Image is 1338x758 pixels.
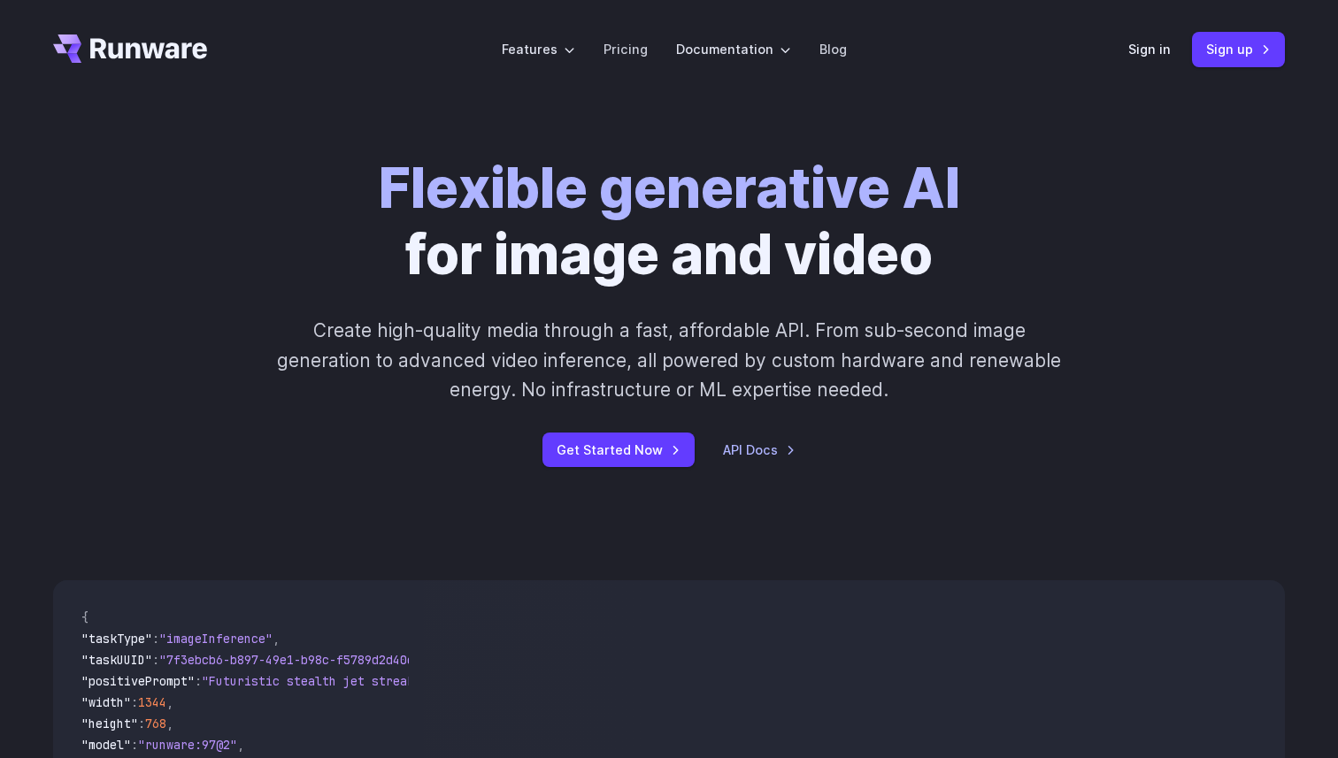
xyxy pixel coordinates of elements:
h1: for image and video [379,156,960,287]
label: Documentation [676,39,791,59]
span: "taskUUID" [81,652,152,668]
span: "imageInference" [159,631,273,647]
strong: Flexible generative AI [379,155,960,221]
a: API Docs [723,440,796,460]
a: Go to / [53,34,207,63]
span: 1344 [138,694,166,710]
span: : [195,673,202,689]
span: , [237,737,244,753]
span: , [166,694,173,710]
span: "height" [81,716,138,731]
span: , [166,716,173,731]
span: : [131,737,138,753]
a: Pricing [604,39,648,59]
span: "Futuristic stealth jet streaking through a neon-lit cityscape with glowing purple exhaust" [202,673,846,689]
span: { [81,609,88,625]
a: Sign in [1128,39,1171,59]
span: : [152,652,159,668]
span: "runware:97@2" [138,737,237,753]
span: "7f3ebcb6-b897-49e1-b98c-f5789d2d40d7" [159,652,428,668]
span: : [138,716,145,731]
a: Sign up [1192,32,1285,66]
span: 768 [145,716,166,731]
span: "model" [81,737,131,753]
span: : [152,631,159,647]
span: : [131,694,138,710]
span: "taskType" [81,631,152,647]
span: "positivePrompt" [81,673,195,689]
a: Get Started Now [542,433,695,467]
span: , [273,631,280,647]
label: Features [502,39,575,59]
a: Blog [819,39,847,59]
span: "width" [81,694,131,710]
p: Create high-quality media through a fast, affordable API. From sub-second image generation to adv... [275,316,1064,404]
